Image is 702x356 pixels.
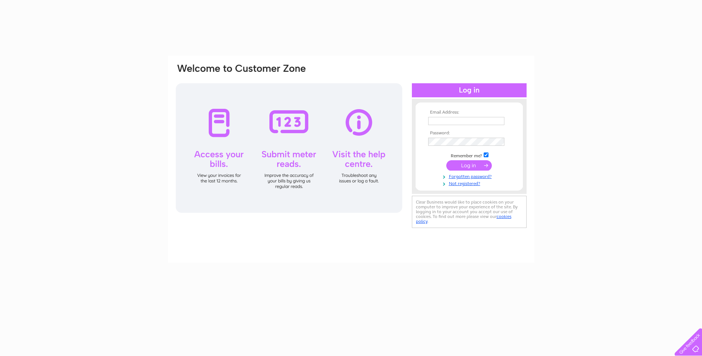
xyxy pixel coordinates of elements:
[428,179,512,187] a: Not registered?
[426,110,512,115] th: Email Address:
[428,172,512,179] a: Forgotten password?
[412,196,527,228] div: Clear Business would like to place cookies on your computer to improve your experience of the sit...
[416,214,511,224] a: cookies policy
[426,151,512,159] td: Remember me?
[426,131,512,136] th: Password:
[446,160,492,171] input: Submit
